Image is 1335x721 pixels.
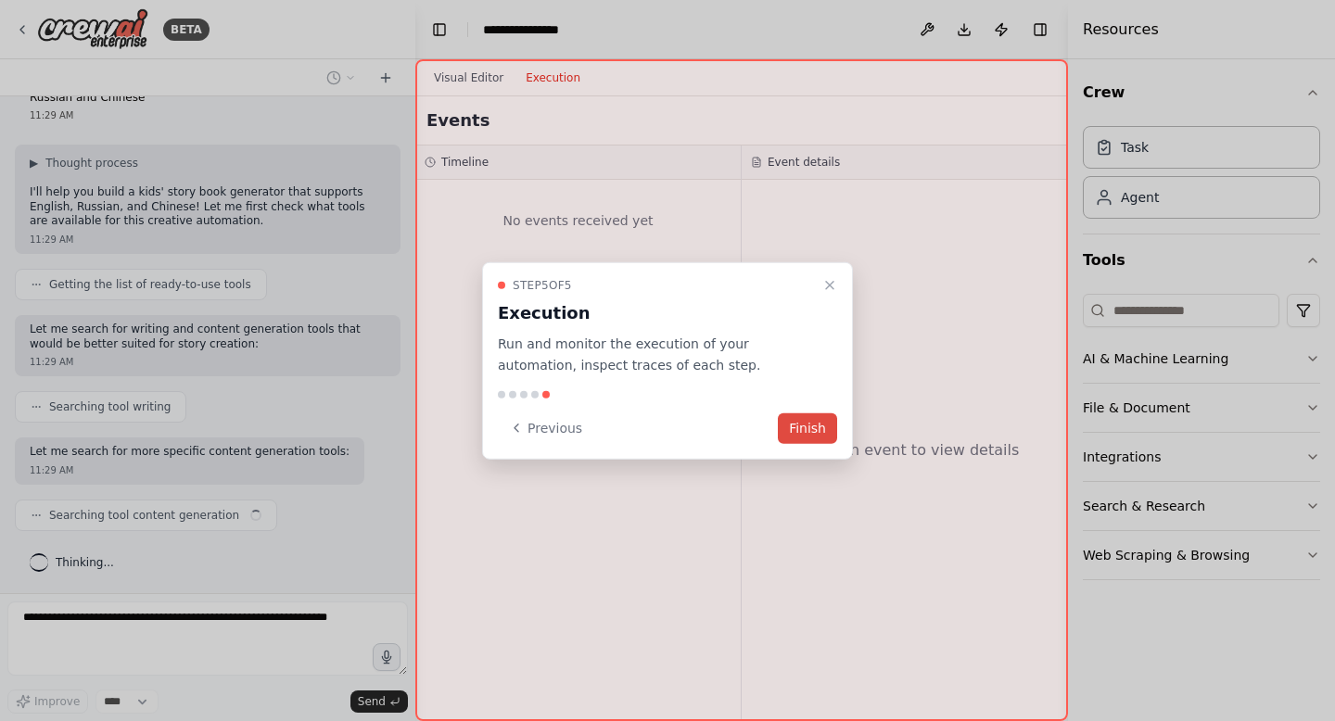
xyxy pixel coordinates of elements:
[498,334,815,376] p: Run and monitor the execution of your automation, inspect traces of each step.
[819,274,841,297] button: Close walkthrough
[426,17,452,43] button: Hide left sidebar
[778,412,837,443] button: Finish
[498,300,815,326] h3: Execution
[513,278,572,293] span: Step 5 of 5
[498,412,593,443] button: Previous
